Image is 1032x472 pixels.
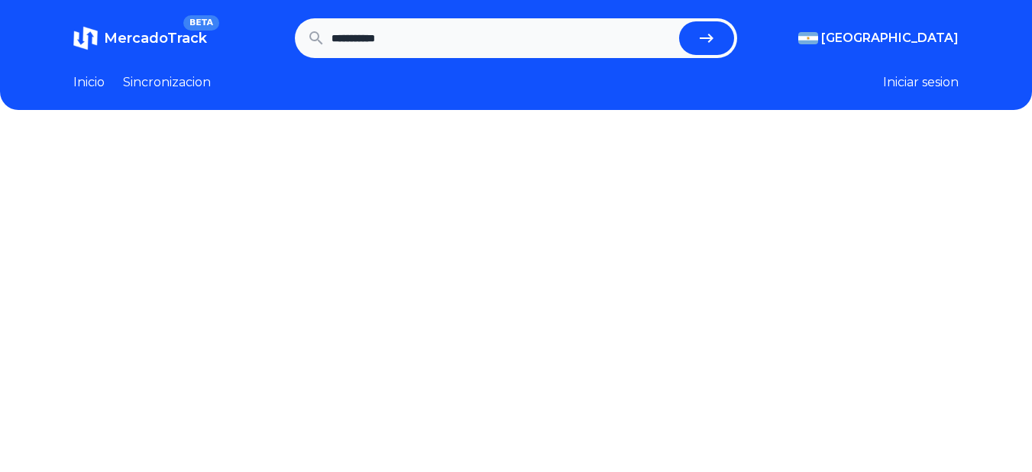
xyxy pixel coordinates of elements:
a: Inicio [73,73,105,92]
img: Argentina [798,32,818,44]
span: [GEOGRAPHIC_DATA] [821,29,959,47]
a: MercadoTrackBETA [73,26,207,50]
button: Iniciar sesion [883,73,959,92]
a: Sincronizacion [123,73,211,92]
span: BETA [183,15,219,31]
img: MercadoTrack [73,26,98,50]
button: [GEOGRAPHIC_DATA] [798,29,959,47]
span: MercadoTrack [104,30,207,47]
